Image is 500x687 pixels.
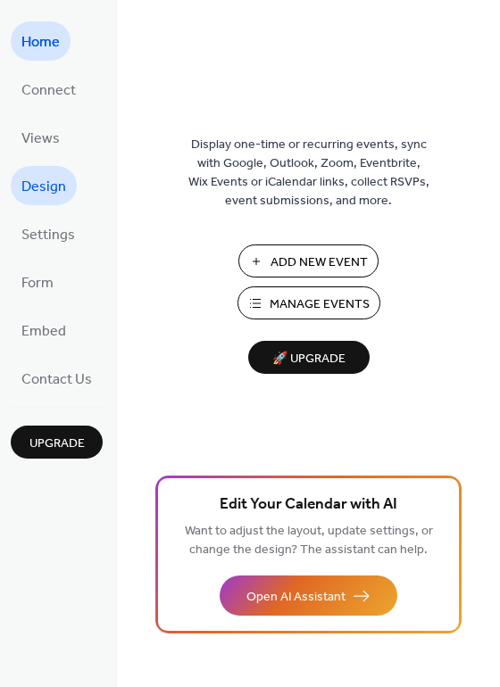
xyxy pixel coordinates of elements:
[21,29,60,57] span: Home
[11,70,87,109] a: Connect
[188,136,429,211] span: Display one-time or recurring events, sync with Google, Outlook, Zoom, Eventbrite, Wix Events or ...
[271,253,368,272] span: Add New Event
[237,286,380,319] button: Manage Events
[220,575,397,616] button: Open AI Assistant
[21,366,92,394] span: Contact Us
[11,426,103,459] button: Upgrade
[11,262,64,302] a: Form
[270,295,370,314] span: Manage Events
[11,166,77,205] a: Design
[11,118,71,157] a: Views
[11,359,103,398] a: Contact Us
[21,125,60,153] span: Views
[11,214,86,253] a: Settings
[220,492,397,517] span: Edit Your Calendar with AI
[246,588,346,607] span: Open AI Assistant
[21,77,76,105] span: Connect
[21,173,66,202] span: Design
[259,347,359,371] span: 🚀 Upgrade
[238,244,379,277] button: Add New Event
[185,519,433,562] span: Want to adjust the layout, update settings, or change the design? The assistant can help.
[248,341,370,374] button: 🚀 Upgrade
[21,318,66,346] span: Embed
[21,269,54,298] span: Form
[11,21,71,61] a: Home
[29,435,85,453] span: Upgrade
[21,221,75,250] span: Settings
[11,310,77,350] a: Embed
